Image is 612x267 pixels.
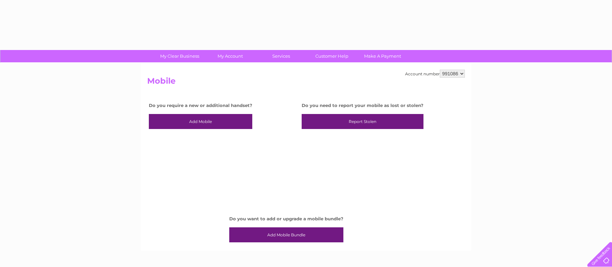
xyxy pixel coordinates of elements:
a: My Clear Business [152,50,207,62]
a: Report Stolen [302,114,423,129]
h4: Do you need to report your mobile as lost or stolen? [302,103,423,108]
h4: Do you want to add or upgrade a mobile bundle? [229,216,343,221]
h2: Mobile [147,76,465,89]
a: Add Mobile [149,114,252,129]
h4: Do you require a new or additional handset? [149,103,252,108]
a: Services [254,50,309,62]
a: Customer Help [304,50,359,62]
a: My Account [203,50,258,62]
div: Account number [405,70,465,78]
a: Add Mobile Bundle [229,227,343,243]
a: Make A Payment [355,50,410,62]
